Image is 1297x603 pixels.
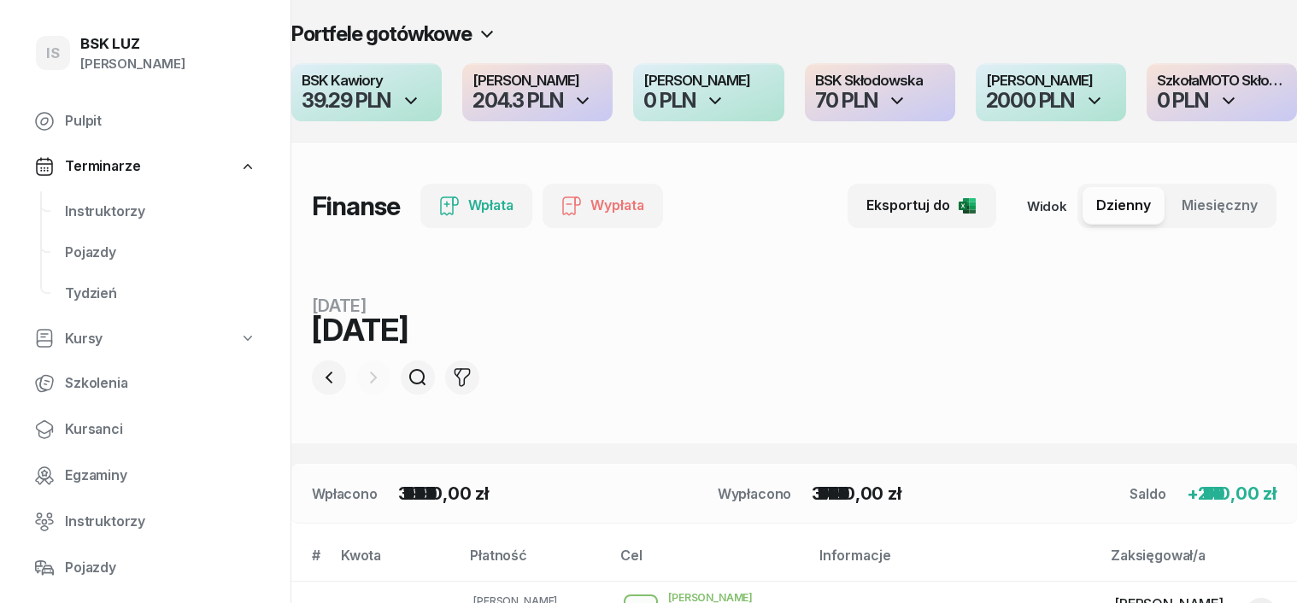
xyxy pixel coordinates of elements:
[21,501,270,542] a: Instruktorzy
[331,544,460,581] th: Kwota
[65,242,256,264] span: Pojazdy
[312,190,400,221] h1: Finanse
[65,328,103,350] span: Kursy
[46,46,60,61] span: IS
[848,184,996,228] button: Eksportuj do
[1147,63,1297,121] button: SzkołaMOTO Skłodowska0 PLN
[986,91,1074,111] div: 2000 PLN
[21,455,270,496] a: Egzaminy
[1083,187,1165,225] button: Dzienny
[1157,91,1208,111] div: 0 PLN
[633,63,783,121] button: [PERSON_NAME]0 PLN
[21,363,270,404] a: Szkolenia
[462,63,613,121] button: [PERSON_NAME]204.3 PLN
[65,110,256,132] span: Pulpit
[312,483,378,504] div: Wpłacono
[1168,187,1271,225] button: Miesięczny
[21,547,270,588] a: Pojazdy
[1187,483,1199,504] span: +
[51,191,270,232] a: Instruktorzy
[718,483,792,504] div: Wypłacono
[986,73,1116,89] h4: [PERSON_NAME]
[610,544,809,581] th: Cel
[815,91,877,111] div: 70 PLN
[561,195,644,217] div: Wypłata
[65,155,140,178] span: Terminarze
[643,91,695,111] div: 0 PLN
[65,511,256,533] span: Instruktorzy
[1100,544,1297,581] th: Zaksięgował/a
[65,419,256,441] span: Kursanci
[1157,73,1287,89] h4: SzkołaMOTO Skłodowska
[1182,195,1258,217] span: Miesięczny
[80,53,185,75] div: [PERSON_NAME]
[976,63,1126,121] button: [PERSON_NAME]2000 PLN
[21,319,270,359] a: Kursy
[65,283,256,305] span: Tydzień
[460,544,610,581] th: Płatność
[65,557,256,579] span: Pojazdy
[80,37,185,51] div: BSK LUZ
[291,544,331,581] th: #
[65,465,256,487] span: Egzaminy
[51,273,270,314] a: Tydzień
[643,73,773,89] h4: [PERSON_NAME]
[866,195,977,217] div: Eksportuj do
[302,73,431,89] h4: BSK Kawiory
[472,73,602,89] h4: [PERSON_NAME]
[815,73,945,89] h4: BSK Skłodowska
[21,101,270,142] a: Pulpit
[291,63,442,121] button: BSK Kawiory39.29 PLN
[809,544,1100,581] th: Informacje
[805,63,955,121] button: BSK Skłodowska70 PLN
[291,20,472,48] h2: Portfele gotówkowe
[21,147,270,186] a: Terminarze
[65,372,256,395] span: Szkolenia
[312,314,524,345] div: [DATE]
[420,184,532,228] button: Wpłata
[543,184,663,228] button: Wypłata
[302,91,390,111] div: 39.29 PLN
[1130,483,1165,504] div: Saldo
[472,91,562,111] div: 204.3 PLN
[312,297,524,314] div: [DATE]
[21,409,270,450] a: Kursanci
[51,232,270,273] a: Pojazdy
[1096,195,1151,217] span: Dzienny
[65,201,256,223] span: Instruktorzy
[439,195,514,217] div: Wpłata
